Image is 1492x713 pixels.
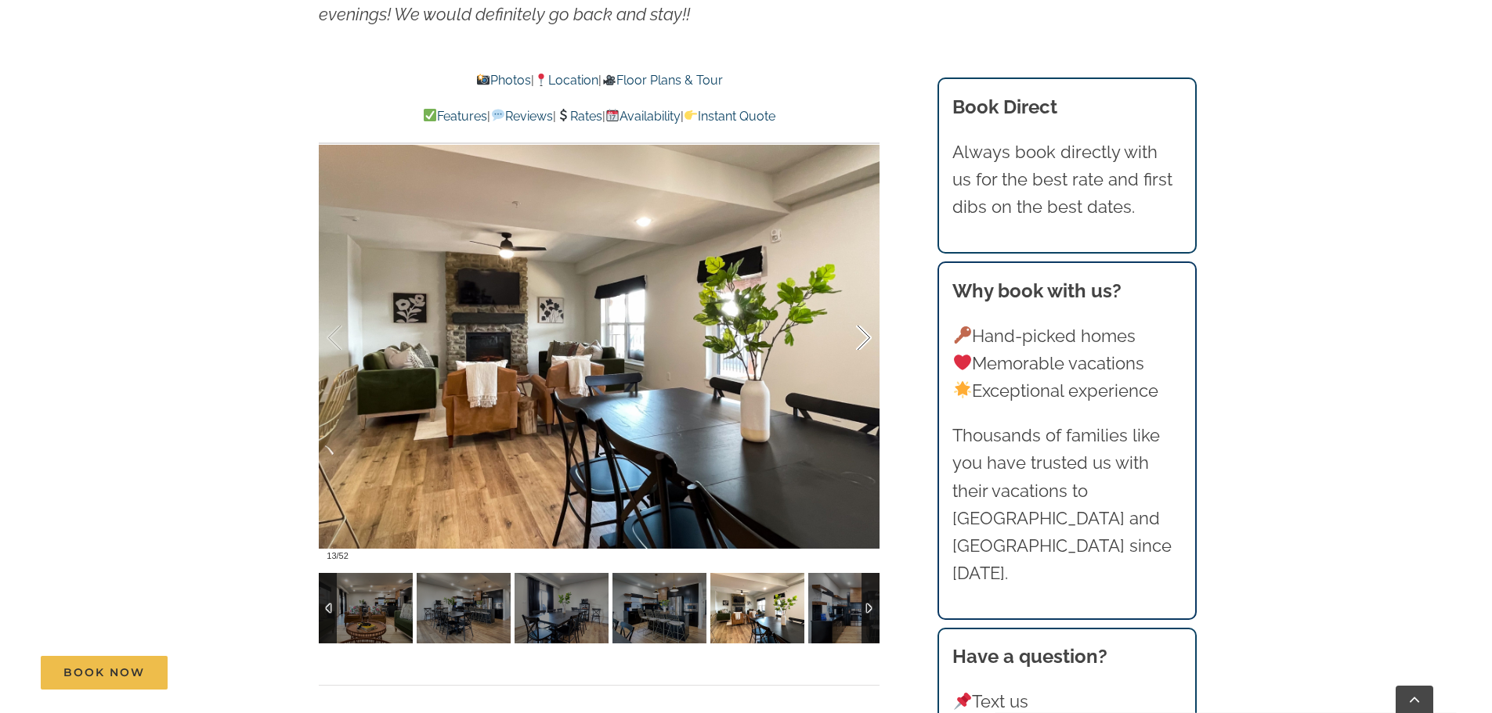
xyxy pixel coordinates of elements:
img: ✅ [424,109,436,121]
img: 📌 [954,693,971,710]
img: 03-Wildflower-Lodge-at-Table-Rock-Lake-Branson-Family-Retreats-vacation-home-rental-1135-scaled.j... [710,573,804,643]
a: Availability [605,109,681,124]
a: Rates [556,109,602,124]
p: Hand-picked homes Memorable vacations Exceptional experience [952,322,1181,405]
a: Location [534,73,598,88]
img: 03-Wildflower-Lodge-at-Table-Rock-Lake-Branson-Family-Retreats-vacation-home-rental-1130-scaled.j... [612,573,706,643]
img: 03-Wildflower-Lodge-at-Table-Rock-Lake-Branson-Family-Retreats-vacation-home-rental-1128-scaled.j... [417,573,511,643]
img: 👉 [685,109,697,121]
img: 💲 [557,109,569,121]
img: 💬 [492,109,504,121]
img: 🎥 [603,74,616,86]
p: Always book directly with us for the best rate and first dibs on the best dates. [952,139,1181,221]
img: 04-Wildflower-Lodge-at-Table-Rock-Lake-Branson-Family-Retreats-vacation-home-rental-1131-scaled.j... [808,573,902,643]
p: | | | | [319,106,880,127]
p: Thousands of families like you have trusted us with their vacations to [GEOGRAPHIC_DATA] and [GEO... [952,422,1181,587]
a: Photos [476,73,531,88]
img: 03-Wildflower-Lodge-at-Table-Rock-Lake-Branson-Family-Retreats-vacation-home-rental-1129-scaled.j... [515,573,609,643]
img: 🌟 [954,381,971,398]
img: 🔑 [954,326,971,344]
h3: Why book with us? [952,277,1181,305]
b: Book Direct [952,95,1057,118]
img: 📆 [606,109,619,121]
img: 📍 [535,74,547,86]
img: ❤️ [954,354,971,371]
strong: Have a question? [952,645,1107,668]
a: Reviews [490,109,552,124]
em: – [PERSON_NAME] ([US_STATE]) [319,47,567,67]
a: Book Now [41,656,168,690]
a: Features [423,109,487,124]
a: Instant Quote [684,109,775,124]
img: 02-Wildflower-Lodge-at-Table-Rock-Lake-Branson-Family-Retreats-vacation-home-rental-1126-scaled.j... [319,573,413,643]
a: Floor Plans & Tour [601,73,722,88]
img: 📸 [477,74,490,86]
p: | | [319,70,880,91]
span: Book Now [63,666,145,679]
